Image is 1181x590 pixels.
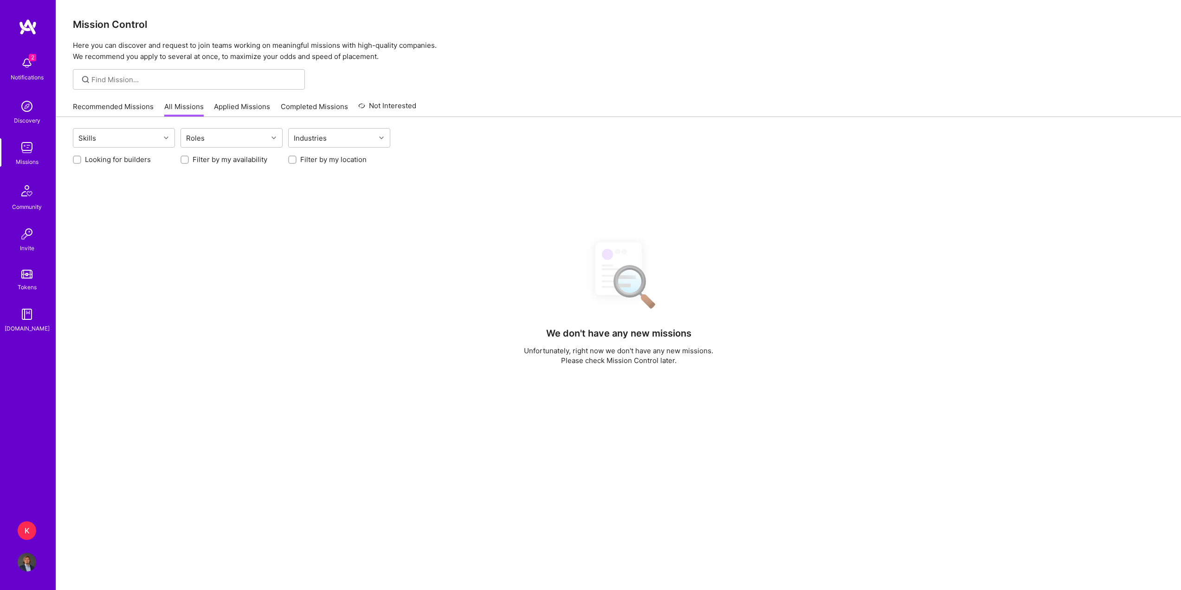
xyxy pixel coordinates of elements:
[76,131,98,145] div: Skills
[19,19,37,35] img: logo
[193,155,267,164] label: Filter by my availability
[271,136,276,140] i: icon Chevron
[18,305,36,324] img: guide book
[379,136,384,140] i: icon Chevron
[281,102,348,117] a: Completed Missions
[85,155,151,164] label: Looking for builders
[73,19,1164,30] h3: Mission Control
[16,180,38,202] img: Community
[18,521,36,540] div: K
[18,97,36,116] img: discovery
[12,202,42,212] div: Community
[80,74,91,85] i: icon SearchGrey
[16,157,39,167] div: Missions
[524,356,713,365] p: Please check Mission Control later.
[164,102,204,117] a: All Missions
[546,328,691,339] h4: We don't have any new missions
[18,553,36,571] img: User Avatar
[214,102,270,117] a: Applied Missions
[15,553,39,571] a: User Avatar
[524,346,713,356] p: Unfortunately, right now we don't have any new missions.
[15,521,39,540] a: K
[14,116,40,125] div: Discovery
[18,282,37,292] div: Tokens
[164,136,168,140] i: icon Chevron
[29,54,36,61] span: 2
[291,131,329,145] div: Industries
[18,225,36,243] img: Invite
[300,155,367,164] label: Filter by my location
[358,100,416,117] a: Not Interested
[18,54,36,72] img: bell
[73,40,1164,62] p: Here you can discover and request to join teams working on meaningful missions with high-quality ...
[184,131,207,145] div: Roles
[579,234,658,315] img: No Results
[11,72,44,82] div: Notifications
[21,270,32,279] img: tokens
[5,324,50,333] div: [DOMAIN_NAME]
[91,75,298,84] input: Find Mission...
[18,138,36,157] img: teamwork
[20,243,34,253] div: Invite
[73,102,154,117] a: Recommended Missions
